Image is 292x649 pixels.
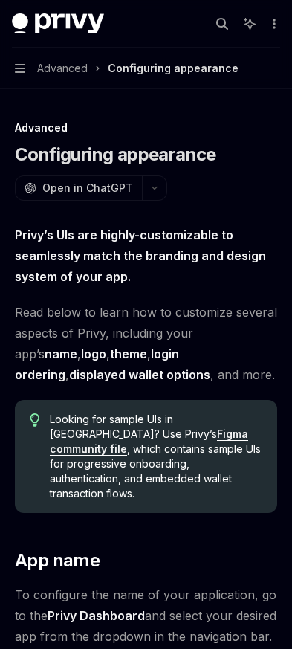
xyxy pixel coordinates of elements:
[42,181,133,196] span: Open in ChatGPT
[37,59,88,77] span: Advanced
[15,143,216,167] h1: Configuring appearance
[81,346,106,362] a: logo
[15,120,277,135] div: Advanced
[15,549,100,572] span: App name
[15,302,277,385] span: Read below to learn how to customize several aspects of Privy, including your app’s , , , , , and...
[265,13,280,34] button: More actions
[15,175,142,201] button: Open in ChatGPT
[108,59,239,77] div: Configuring appearance
[12,13,104,34] img: dark logo
[45,346,77,362] a: name
[48,608,145,623] strong: Privy Dashboard
[50,412,262,501] span: Looking for sample UIs in [GEOGRAPHIC_DATA]? Use Privy’s , which contains sample UIs for progress...
[30,413,40,427] svg: Tip
[15,584,277,647] span: To configure the name of your application, go to the and select your desired app from the dropdow...
[110,346,147,362] a: theme
[69,367,210,383] a: displayed wallet options
[15,227,266,284] strong: Privy’s UIs are highly-customizable to seamlessly match the branding and design system of your app.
